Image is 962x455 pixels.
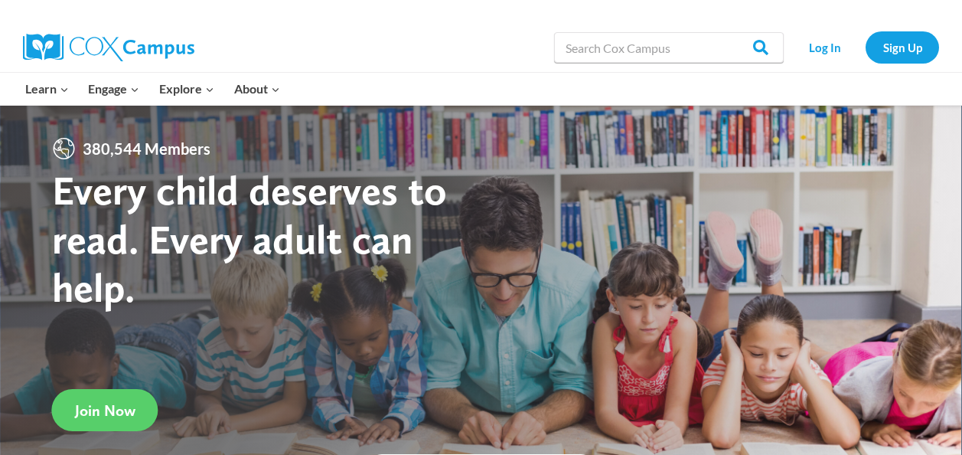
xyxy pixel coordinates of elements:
[791,31,858,63] a: Log In
[52,165,447,312] strong: Every child deserves to read. Every adult can help.
[75,401,135,420] span: Join Now
[52,389,158,431] a: Join Now
[866,31,939,63] a: Sign Up
[15,73,289,105] nav: Primary Navigation
[25,79,69,99] span: Learn
[234,79,280,99] span: About
[77,136,217,161] span: 380,544 Members
[159,79,214,99] span: Explore
[23,34,194,61] img: Cox Campus
[791,31,939,63] nav: Secondary Navigation
[88,79,139,99] span: Engage
[554,32,784,63] input: Search Cox Campus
